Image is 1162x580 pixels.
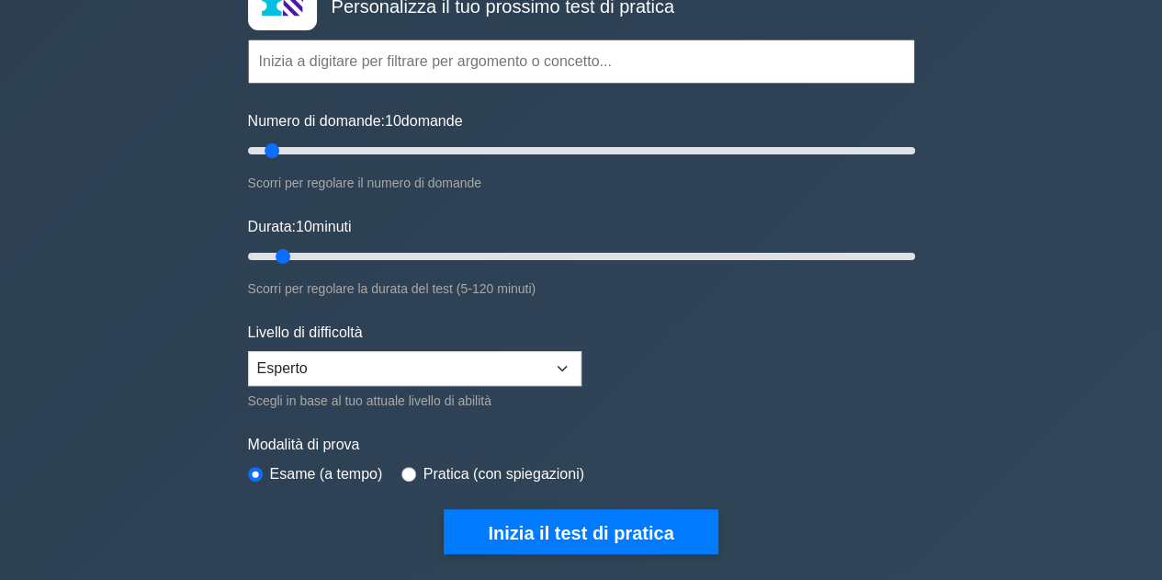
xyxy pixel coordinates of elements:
[296,219,312,234] font: 10
[444,509,717,554] button: Inizia il test di pratica
[248,281,536,296] font: Scorri per regolare la durata del test (5-120 minuti)
[248,176,481,190] font: Scorri per regolare il numero di domande
[248,324,363,340] font: Livello di difficoltà
[248,393,491,408] font: Scegli in base al tuo attuale livello di abilità
[423,466,584,482] font: Pratica (con spiegazioni)
[248,40,915,84] input: Inizia a digitare per filtrare per argomento o concetto...
[488,523,673,543] font: Inizia il test di pratica
[248,113,385,129] font: Numero di domande:
[248,437,360,452] font: Modalità di prova
[270,466,383,482] font: Esame (a tempo)
[248,219,296,234] font: Durata:
[385,113,401,129] font: 10
[401,113,463,129] font: domande
[312,219,352,234] font: minuti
